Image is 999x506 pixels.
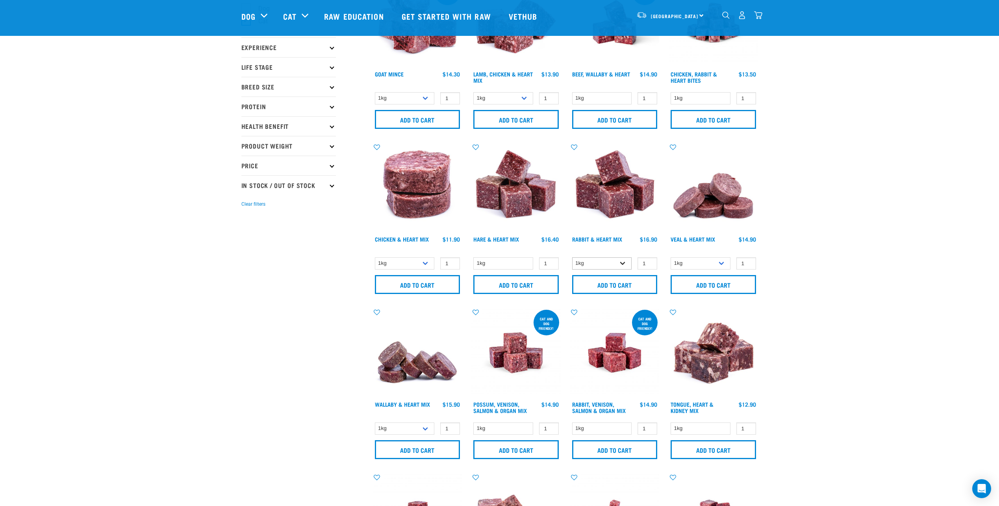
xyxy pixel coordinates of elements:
[473,275,559,294] input: Add to cart
[638,422,657,435] input: 1
[375,238,429,240] a: Chicken & Heart Mix
[736,422,756,435] input: 1
[539,92,559,104] input: 1
[671,275,756,294] input: Add to cart
[373,143,462,233] img: Chicken and Heart Medallions
[473,73,533,82] a: Lamb, Chicken & Heart Mix
[671,403,714,412] a: Tongue, Heart & Kidney Mix
[572,238,622,240] a: Rabbit & Heart Mix
[440,422,460,435] input: 1
[283,10,297,22] a: Cat
[443,401,460,407] div: $15.90
[440,92,460,104] input: 1
[572,110,658,129] input: Add to cart
[669,143,758,233] img: 1152 Veal Heart Medallions 01
[539,422,559,435] input: 1
[669,308,758,398] img: 1167 Tongue Heart Kidney Mix 01
[736,257,756,270] input: 1
[375,440,460,459] input: Add to cart
[241,116,336,136] p: Health Benefit
[534,313,559,334] div: cat and dog friendly!
[651,15,699,17] span: [GEOGRAPHIC_DATA]
[671,110,756,129] input: Add to cart
[375,275,460,294] input: Add to cart
[539,257,559,270] input: 1
[241,57,336,77] p: Life Stage
[572,73,630,75] a: Beef, Wallaby & Heart
[241,77,336,97] p: Breed Size
[373,308,462,398] img: 1093 Wallaby Heart Medallions 01
[739,401,756,407] div: $12.90
[473,110,559,129] input: Add to cart
[316,0,393,32] a: Raw Education
[640,401,657,407] div: $14.90
[241,175,336,195] p: In Stock / Out Of Stock
[739,236,756,242] div: $14.90
[375,110,460,129] input: Add to cart
[640,236,657,242] div: $16.90
[394,0,501,32] a: Get started with Raw
[739,71,756,77] div: $13.50
[541,71,559,77] div: $13.90
[241,136,336,156] p: Product Weight
[375,403,430,406] a: Wallaby & Heart Mix
[754,11,762,19] img: home-icon@2x.png
[473,440,559,459] input: Add to cart
[471,143,561,233] img: Pile Of Cubed Hare Heart For Pets
[638,92,657,104] input: 1
[541,236,559,242] div: $16.40
[501,0,547,32] a: Vethub
[671,73,717,82] a: Chicken, Rabbit & Heart Bites
[375,73,404,75] a: Goat Mince
[972,479,991,498] div: Open Intercom Messenger
[241,201,265,208] button: Clear filters
[440,257,460,270] input: 1
[671,440,756,459] input: Add to cart
[632,313,658,334] div: Cat and dog friendly!
[738,11,746,19] img: user.png
[572,440,658,459] input: Add to cart
[471,308,561,398] img: Possum Venison Salmon Organ 1626
[572,275,658,294] input: Add to cart
[570,308,660,398] img: Rabbit Venison Salmon Organ 1688
[541,401,559,407] div: $14.90
[473,238,519,240] a: Hare & Heart Mix
[241,10,256,22] a: Dog
[443,236,460,242] div: $11.90
[736,92,756,104] input: 1
[722,11,730,19] img: home-icon-1@2x.png
[241,97,336,116] p: Protein
[473,403,527,412] a: Possum, Venison, Salmon & Organ Mix
[671,238,715,240] a: Veal & Heart Mix
[638,257,657,270] input: 1
[241,37,336,57] p: Experience
[570,143,660,233] img: 1087 Rabbit Heart Cubes 01
[241,156,336,175] p: Price
[572,403,626,412] a: Rabbit, Venison, Salmon & Organ Mix
[636,11,647,19] img: van-moving.png
[443,71,460,77] div: $14.30
[640,71,657,77] div: $14.90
